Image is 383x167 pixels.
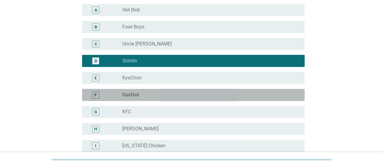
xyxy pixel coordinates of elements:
label: Hot Bird [122,7,140,13]
label: [PERSON_NAME] [122,126,159,132]
label: Fowl Boys [122,24,144,30]
label: NakNak [122,92,139,98]
label: [US_STATE] Chicken [122,143,165,149]
div: A [94,7,97,13]
label: Shinlin [122,58,137,64]
div: I [95,142,96,149]
div: F [94,92,97,98]
div: H [94,125,97,132]
div: C [94,41,97,47]
label: KFC [122,109,131,115]
div: D [94,58,97,64]
label: Uncle [PERSON_NAME] [122,41,172,47]
div: G [94,109,97,115]
label: KyoChon [122,75,142,81]
div: B [94,24,97,30]
div: E [94,75,97,81]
